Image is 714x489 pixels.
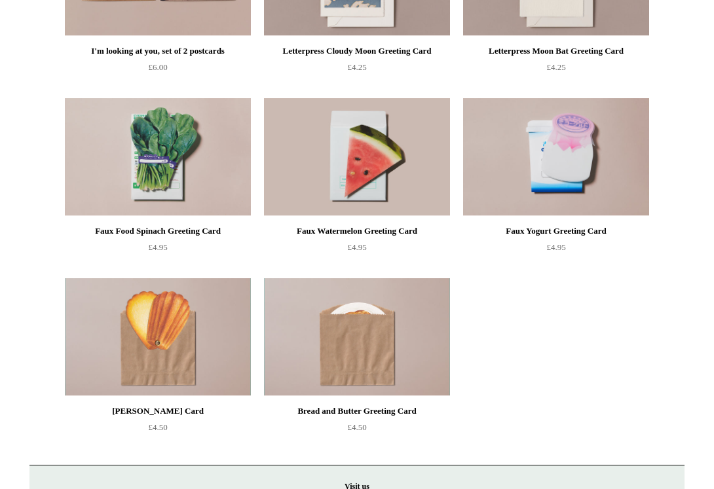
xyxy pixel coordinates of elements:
img: Bread and Butter Greeting Card [264,278,450,396]
span: £4.50 [347,422,366,432]
a: Faux Food Spinach Greeting Card £4.95 [65,223,251,277]
a: Faux Watermelon Greeting Card £4.95 [264,223,450,277]
img: Faux Food Spinach Greeting Card [65,98,251,216]
span: £4.25 [347,62,366,72]
div: Letterpress Cloudy Moon Greeting Card [267,43,447,59]
a: Faux Yogurt Greeting Card £4.95 [463,223,649,277]
span: £6.00 [148,62,167,72]
span: £4.95 [546,242,565,252]
div: Letterpress Moon Bat Greeting Card [466,43,646,59]
a: [PERSON_NAME] Card £4.50 [65,403,251,457]
a: Bread and Butter Greeting Card Bread and Butter Greeting Card [264,278,450,396]
span: £4.25 [546,62,565,72]
img: Faux Yogurt Greeting Card [463,98,649,216]
div: Faux Watermelon Greeting Card [267,223,447,239]
span: £4.50 [148,422,167,432]
a: Faux Watermelon Greeting Card Faux Watermelon Greeting Card [264,98,450,216]
a: Faux Food Spinach Greeting Card Faux Food Spinach Greeting Card [65,98,251,216]
img: Faux Watermelon Greeting Card [264,98,450,216]
a: Letterpress Cloudy Moon Greeting Card £4.25 [264,43,450,97]
a: Madeleine Greeting Card Madeleine Greeting Card [65,278,251,396]
div: Faux Yogurt Greeting Card [466,223,646,239]
a: Bread and Butter Greeting Card £4.50 [264,403,450,457]
div: Bread and Butter Greeting Card [267,403,447,419]
a: Letterpress Moon Bat Greeting Card £4.25 [463,43,649,97]
span: £4.95 [148,242,167,252]
img: Madeleine Greeting Card [65,278,251,396]
a: I'm looking at you, set of 2 postcards £6.00 [65,43,251,97]
div: [PERSON_NAME] Card [68,403,248,419]
div: I'm looking at you, set of 2 postcards [68,43,248,59]
a: Faux Yogurt Greeting Card Faux Yogurt Greeting Card [463,98,649,216]
div: Faux Food Spinach Greeting Card [68,223,248,239]
span: £4.95 [347,242,366,252]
